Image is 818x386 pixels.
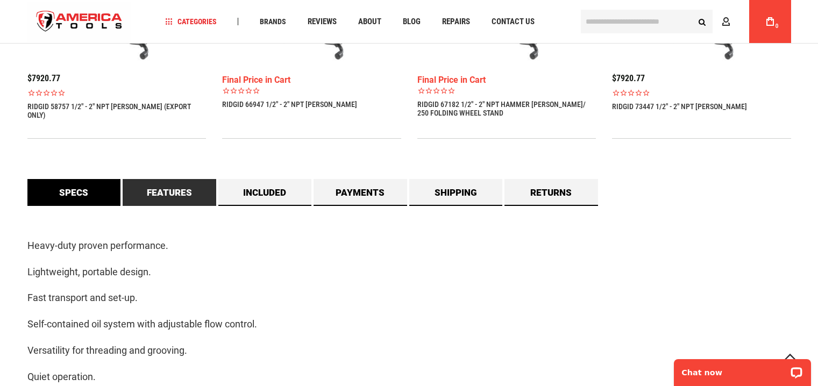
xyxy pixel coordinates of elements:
p: Self-contained oil system with adjustable flow control. [27,317,791,332]
p: Quiet operation. [27,369,791,385]
p: Versatility for threading and grooving. [27,343,791,359]
span: About [358,18,381,26]
a: RIDGID 58757 1/2" - 2" NPT [PERSON_NAME] (EXPORT ONLY) [27,102,207,119]
span: 0 [776,23,779,29]
iframe: LiveChat chat widget [667,352,818,386]
span: Rated 0.0 out of 5 stars 0 reviews [417,87,596,95]
a: RIDGID 66947 1/2" - 2" NPT [PERSON_NAME] [222,100,357,109]
a: Reviews [303,15,342,29]
a: Brands [255,15,291,29]
span: Rated 0.0 out of 5 stars 0 reviews [27,89,207,97]
div: Final Price in Cart [222,74,401,87]
img: America Tools [27,2,132,42]
p: Fast transport and set-up. [27,290,791,306]
span: Rated 0.0 out of 5 stars 0 reviews [222,87,401,95]
span: Categories [165,18,217,25]
span: Reviews [308,18,337,26]
span: Blog [403,18,421,26]
a: Specs [27,179,121,206]
span: Contact Us [492,18,535,26]
a: Categories [160,15,222,29]
span: Repairs [442,18,470,26]
span: Brands [260,18,286,25]
a: Blog [398,15,425,29]
a: Payments [314,179,407,206]
p: Lightweight, portable design. [27,265,791,280]
a: Repairs [437,15,475,29]
a: About [353,15,386,29]
a: Contact Us [487,15,539,29]
div: Final Price in Cart [417,74,596,87]
span: $7920.77 [612,73,645,83]
p: Heavy-duty proven performance. [27,238,791,254]
a: Included [218,179,312,206]
span: Rated 0.0 out of 5 stars 0 reviews [612,89,791,97]
a: RIDGID 73447 1/2" - 2" NPT [PERSON_NAME] [612,102,747,111]
button: Search [692,11,713,32]
a: Returns [504,179,598,206]
span: $7920.77 [27,73,60,83]
a: Features [123,179,216,206]
a: RIDGID 67182 1/2" - 2" NPT HAMMER [PERSON_NAME]/ 250 FOLDING WHEEL STAND [417,100,596,117]
a: store logo [27,2,132,42]
a: Shipping [409,179,503,206]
